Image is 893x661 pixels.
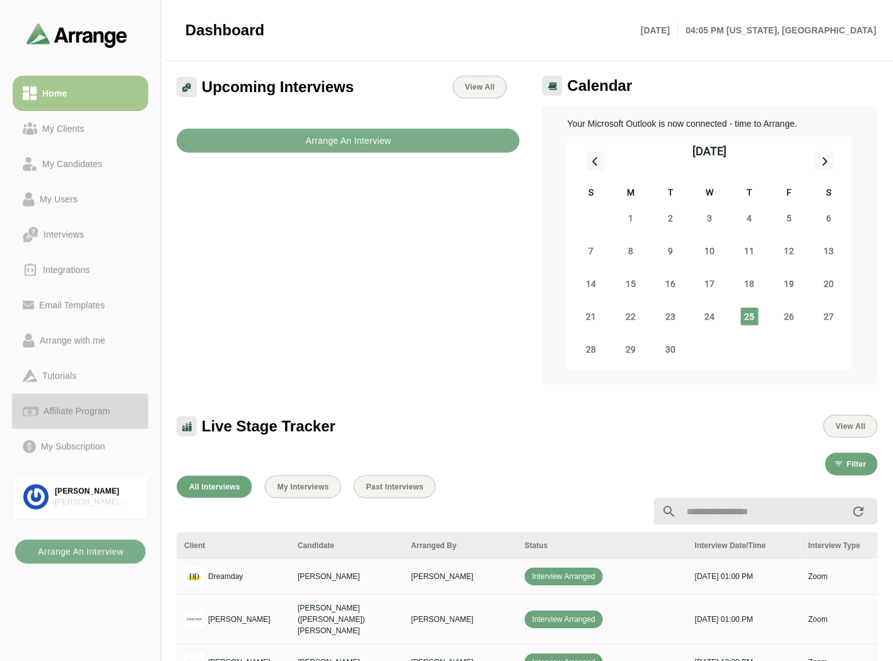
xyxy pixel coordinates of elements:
[836,422,866,431] span: View All
[701,275,719,293] span: Wednesday, September 17, 2025
[571,185,611,202] div: S
[35,333,110,348] div: Arrange with me
[769,185,809,202] div: F
[38,404,115,419] div: Affiliate Program
[465,83,495,91] span: View All
[568,76,633,95] span: Calendar
[622,209,639,227] span: Monday, September 1, 2025
[37,121,90,136] div: My Clients
[34,298,110,313] div: Email Templates
[622,308,639,325] span: Monday, September 22, 2025
[265,476,341,498] button: My Interviews
[37,156,107,172] div: My Candidates
[208,614,271,625] p: [PERSON_NAME]
[453,76,507,98] a: View All
[13,429,148,464] a: My Subscription
[741,275,759,293] span: Thursday, September 18, 2025
[525,568,603,585] span: Interview Arranged
[55,497,137,508] div: [PERSON_NAME] Associates
[13,111,148,146] a: My Clients
[26,23,127,47] img: arrangeai-name-small-logo.4d2b8aee.svg
[695,540,793,551] div: Interview Date/Time
[185,21,264,40] span: Dashboard
[208,571,243,582] p: Dreamday
[622,341,639,358] span: Monday, September 29, 2025
[701,209,719,227] span: Wednesday, September 3, 2025
[820,242,838,260] span: Saturday, September 13, 2025
[38,227,89,242] div: Interviews
[662,341,679,358] span: Tuesday, September 30, 2025
[662,209,679,227] span: Tuesday, September 2, 2025
[781,209,798,227] span: Friday, September 5, 2025
[651,185,691,202] div: T
[37,86,72,101] div: Home
[525,611,603,628] span: Interview Arranged
[582,275,600,293] span: Sunday, September 14, 2025
[354,476,436,498] button: Past Interviews
[820,275,838,293] span: Saturday, September 20, 2025
[13,76,148,111] a: Home
[611,185,651,202] div: M
[846,460,867,469] span: Filter
[582,242,600,260] span: Sunday, September 7, 2025
[568,116,853,131] p: Your Microsoft Outlook is now connected - time to Arrange.
[411,540,510,551] div: Arranged By
[13,394,148,429] a: Affiliate Program
[662,308,679,325] span: Tuesday, September 23, 2025
[184,540,283,551] div: Client
[298,540,396,551] div: Candidate
[177,129,520,153] button: Arrange An Interview
[701,308,719,325] span: Wednesday, September 24, 2025
[622,242,639,260] span: Monday, September 8, 2025
[298,571,396,582] p: [PERSON_NAME]
[13,146,148,182] a: My Candidates
[820,308,838,325] span: Saturday, September 27, 2025
[622,275,639,293] span: Monday, September 15, 2025
[305,129,392,153] b: Arrange An Interview
[820,209,838,227] span: Saturday, September 6, 2025
[202,78,354,97] span: Upcoming Interviews
[695,614,793,625] p: [DATE] 01:00 PM
[13,288,148,323] a: Email Templates
[701,242,719,260] span: Wednesday, September 10, 2025
[38,262,95,278] div: Integrations
[662,242,679,260] span: Tuesday, September 9, 2025
[366,483,424,491] span: Past Interviews
[809,185,849,202] div: S
[13,358,148,394] a: Tutorials
[37,368,81,383] div: Tutorials
[851,504,867,519] i: appended action
[37,540,124,564] b: Arrange An Interview
[411,614,510,625] p: [PERSON_NAME]
[525,540,680,551] div: Status
[730,185,769,202] div: T
[781,308,798,325] span: Friday, September 26, 2025
[741,209,759,227] span: Thursday, September 4, 2025
[177,476,252,498] button: All Interviews
[695,571,793,582] p: [DATE] 01:00 PM
[55,486,137,497] div: [PERSON_NAME]
[36,439,110,454] div: My Subscription
[184,566,204,587] img: logo
[13,252,148,288] a: Integrations
[13,182,148,217] a: My Users
[582,308,600,325] span: Sunday, September 21, 2025
[13,323,148,358] a: Arrange with me
[189,483,240,491] span: All Interviews
[781,275,798,293] span: Friday, September 19, 2025
[691,185,730,202] div: W
[693,143,727,160] div: [DATE]
[277,483,329,491] span: My Interviews
[826,453,878,476] button: Filter
[202,417,336,436] span: Live Stage Tracker
[298,602,396,636] p: [PERSON_NAME] ([PERSON_NAME]) [PERSON_NAME]
[741,242,759,260] span: Thursday, September 11, 2025
[741,308,759,325] span: Thursday, September 25, 2025
[184,609,204,629] img: logo
[13,474,148,520] a: [PERSON_NAME][PERSON_NAME] Associates
[35,192,83,207] div: My Users
[411,571,510,582] p: [PERSON_NAME]
[15,540,146,564] button: Arrange An Interview
[582,341,600,358] span: Sunday, September 28, 2025
[824,415,878,438] button: View All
